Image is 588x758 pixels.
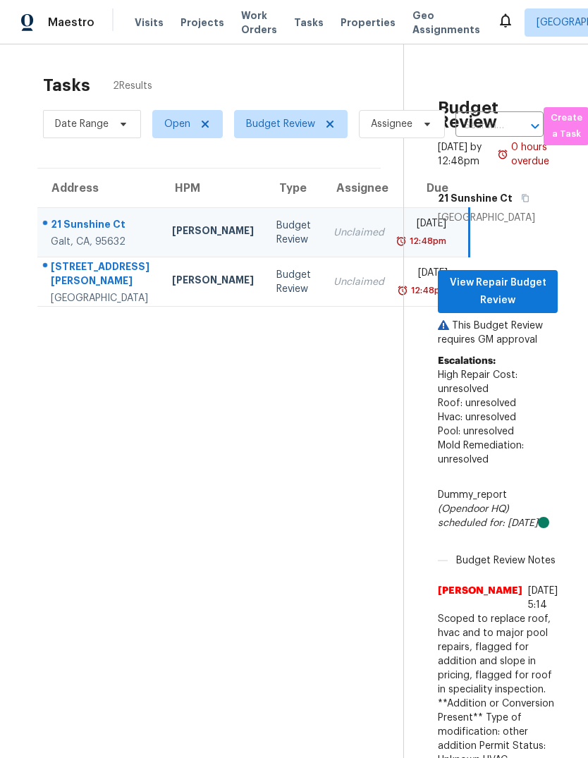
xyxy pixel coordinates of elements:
div: Unclaimed [333,275,384,289]
div: [PERSON_NAME] [172,224,254,241]
span: Assignee [371,117,412,131]
span: View Repair Budget Review [449,274,546,309]
span: Projects [180,16,224,30]
th: Assignee [322,169,396,208]
span: High Repair Cost: unresolved [438,370,517,394]
div: [GEOGRAPHIC_DATA] [51,291,149,305]
th: Address [37,169,161,208]
h2: Tasks [43,78,90,92]
p: This Budget Review requires GM approval [438,319,558,347]
span: Create a Task [551,110,582,142]
input: Search by address [455,115,504,137]
span: Tasks [294,18,324,27]
span: Visits [135,16,164,30]
span: Mold Remediation: unresolved [438,441,524,465]
div: 0 hours overdue [508,140,558,169]
div: Budget Review [276,219,311,247]
button: Open [525,116,545,136]
span: Open [164,117,190,131]
div: 21 Sunshine Ct [51,217,149,235]
span: Budget Review [246,117,315,131]
span: 2 Results [113,79,152,93]
span: Budget Review Notes [448,554,564,568]
div: Unclaimed [333,226,384,240]
th: Due [396,169,470,208]
div: [PERSON_NAME] [172,273,254,291]
th: HPM [161,169,265,208]
span: Properties [341,16,396,30]
div: Budget Review [276,268,311,296]
i: scheduled for: [DATE] [438,518,538,528]
img: Overdue Alarm Icon [396,234,407,248]
b: Escalations: [438,356,496,366]
h2: Budget Review [438,101,558,129]
button: Copy Address [513,185,532,211]
span: Geo Assignments [412,8,480,37]
th: Type [265,169,322,208]
button: View Repair Budget Review [438,270,558,313]
div: Dummy_report [438,488,558,530]
i: (Opendoor HQ) [438,504,509,514]
div: Galt, CA, 95632 [51,235,149,249]
span: Date Range [55,117,109,131]
div: [GEOGRAPHIC_DATA] [438,211,558,225]
div: [DATE] by 12:48pm [438,140,497,169]
span: Roof: unresolved [438,398,516,408]
div: [STREET_ADDRESS][PERSON_NAME] [51,259,149,291]
span: [PERSON_NAME] [438,584,522,612]
h5: 21 Sunshine Ct [438,191,513,205]
span: Work Orders [241,8,277,37]
span: [DATE] 5:14 [528,586,558,610]
img: Overdue Alarm Icon [497,140,508,169]
span: Pool: unresolved [438,427,514,436]
span: Hvac: unresolved [438,412,516,422]
img: Overdue Alarm Icon [397,283,408,298]
span: Maestro [48,16,94,30]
